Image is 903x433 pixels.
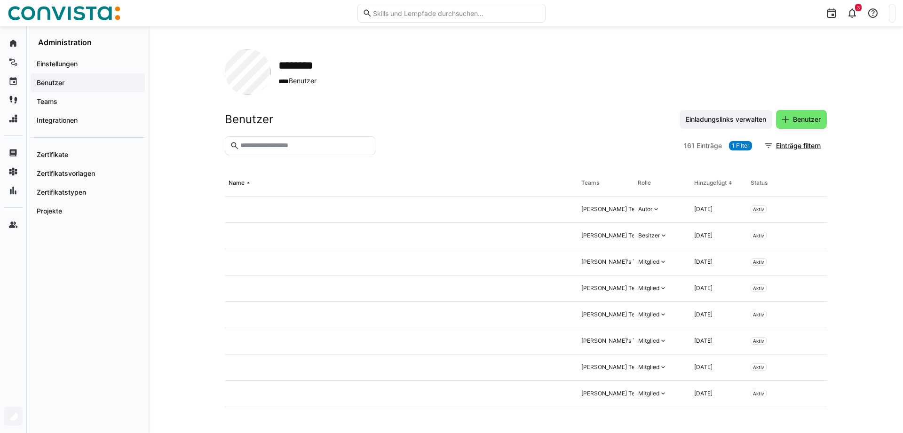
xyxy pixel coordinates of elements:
div: Mitglied [638,258,659,266]
span: Aktiv [753,364,764,370]
div: Besitzer [638,232,660,239]
div: Mitglied [638,311,659,318]
span: Einträge filtern [775,141,822,150]
div: Name [229,179,245,187]
span: Aktiv [753,233,764,238]
span: Aktiv [753,338,764,344]
span: [DATE] [694,284,713,291]
div: [PERSON_NAME] Team, [PERSON_NAME]'s Team [581,363,712,371]
span: Aktiv [753,285,764,291]
span: 3 [857,5,860,10]
span: [DATE] [694,258,713,265]
div: Mitglied [638,337,659,345]
span: [DATE] [694,337,713,344]
span: Aktiv [753,206,764,212]
span: [DATE] [694,363,713,370]
div: Mitglied [638,363,659,371]
span: [DATE] [694,205,713,213]
div: Mitglied [638,284,659,292]
div: Mitglied [638,390,659,397]
span: [DATE] [694,232,713,239]
h2: Benutzer [225,112,273,126]
span: 1 Filter [732,142,749,150]
div: [PERSON_NAME]'s Team [581,258,647,266]
div: Autor [638,205,652,213]
span: Benutzer [278,76,317,86]
span: Aktiv [753,259,764,265]
div: Teams [581,179,599,187]
span: Einträge [697,141,722,150]
button: Einträge filtern [759,136,827,155]
div: [PERSON_NAME]'s Team [581,337,647,345]
div: [PERSON_NAME] Team [581,390,643,397]
div: [PERSON_NAME] Team, [PERSON_NAME] Team [581,205,707,213]
span: 161 [684,141,695,150]
span: Aktiv [753,391,764,396]
div: Status [751,179,768,187]
div: [PERSON_NAME] Team, [PERSON_NAME] Team [581,311,707,318]
input: Skills und Lernpfade durchsuchen… [372,9,540,17]
div: Hinzugefügt [694,179,727,187]
span: [DATE] [694,390,713,397]
div: [PERSON_NAME] Team [581,232,643,239]
span: [DATE] [694,311,713,318]
span: Einladungslinks verwalten [684,115,768,124]
span: Benutzer [792,115,822,124]
div: [PERSON_NAME] Team, [PERSON_NAME] Team [581,284,707,292]
button: Benutzer [776,110,827,129]
button: Einladungslinks verwalten [680,110,772,129]
div: Rolle [638,179,651,187]
span: Aktiv [753,312,764,317]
